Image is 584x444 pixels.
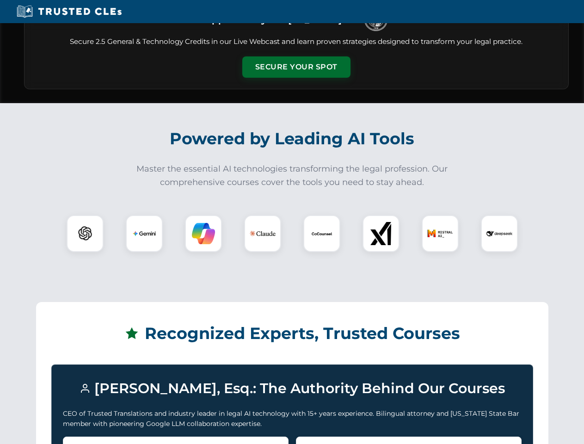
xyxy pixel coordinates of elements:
[51,317,533,350] h2: Recognized Experts, Trusted Courses
[63,376,522,401] h3: [PERSON_NAME], Esq.: The Authority Behind Our Courses
[303,215,340,252] div: CoCounsel
[67,215,104,252] div: ChatGPT
[14,5,124,18] img: Trusted CLEs
[185,215,222,252] div: Copilot
[486,221,512,247] img: DeepSeek Logo
[133,222,156,245] img: Gemini Logo
[427,221,453,247] img: Mistral AI Logo
[130,162,454,189] p: Master the essential AI technologies transforming the legal profession. Our comprehensive courses...
[422,215,459,252] div: Mistral AI
[369,222,393,245] img: xAI Logo
[244,215,281,252] div: Claude
[192,222,215,245] img: Copilot Logo
[63,408,522,429] p: CEO of Trusted Translations and industry leader in legal AI technology with 15+ years experience....
[36,123,548,155] h2: Powered by Leading AI Tools
[72,220,98,247] img: ChatGPT Logo
[126,215,163,252] div: Gemini
[242,56,350,78] button: Secure Your Spot
[250,221,276,247] img: Claude Logo
[481,215,518,252] div: DeepSeek
[363,215,400,252] div: xAI
[310,222,333,245] img: CoCounsel Logo
[36,37,557,47] p: Secure 2.5 General & Technology Credits in our Live Webcast and learn proven strategies designed ...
